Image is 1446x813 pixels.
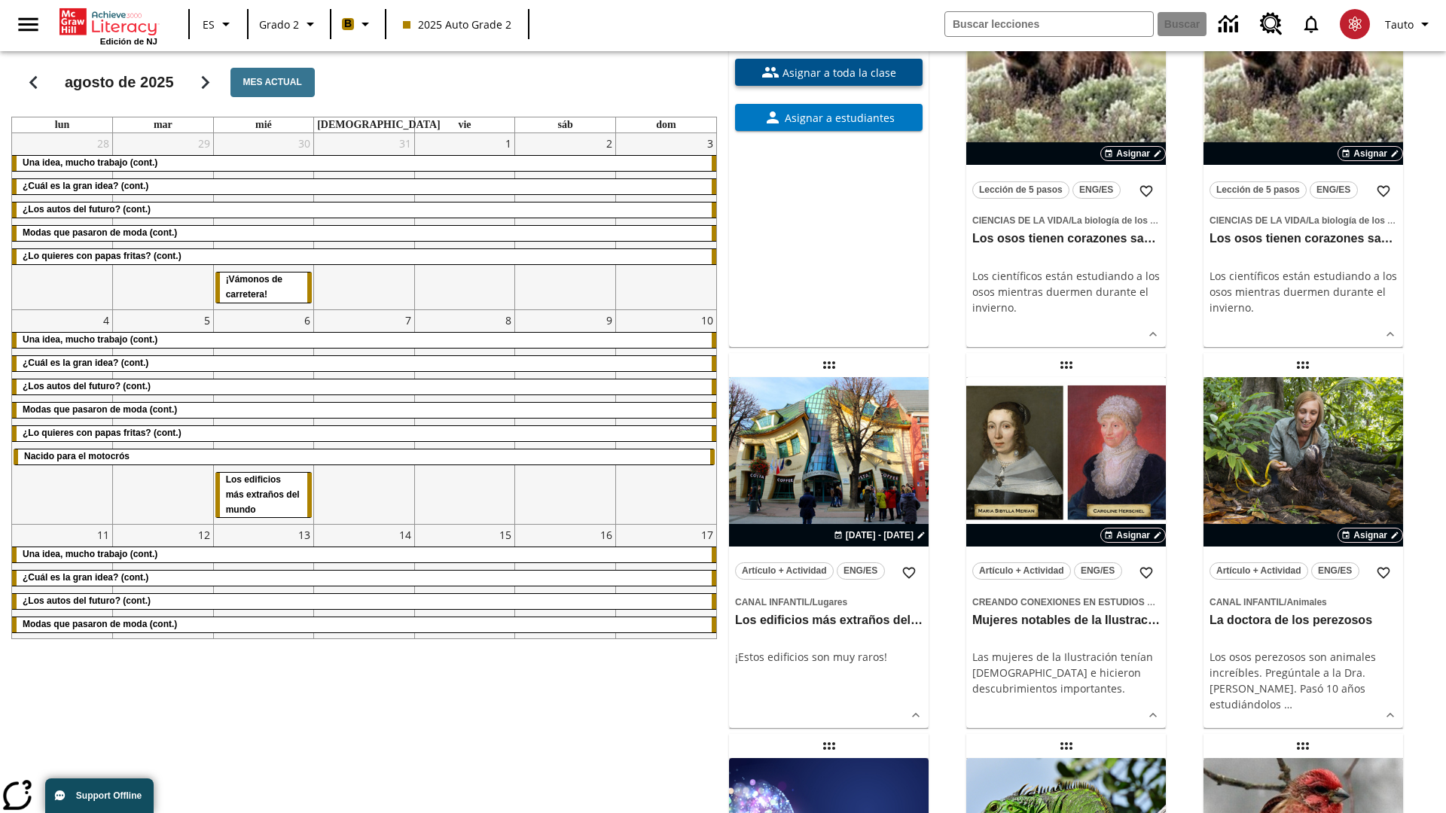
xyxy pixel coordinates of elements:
[1353,528,1387,542] span: Asignar
[12,133,113,309] td: 28 de julio de 2025
[1133,559,1160,586] button: Añadir a mis Favoritas
[12,571,716,586] div: ¿Cuál es la gran idea? (cont.)
[735,649,923,665] div: ¡Estos edificios son muy raros!
[945,12,1153,36] input: Buscar campo
[12,426,716,441] div: ¿Lo quieres con papas fritas? (cont.)
[259,17,299,32] span: Grado 2
[1069,215,1071,226] span: /
[344,14,352,33] span: B
[23,157,157,168] span: Una idea, mucho trabajo (cont.)
[597,525,615,546] a: 16 de agosto de 2025
[414,525,515,702] td: 15 de agosto de 2025
[1116,147,1150,160] span: Asignar
[817,353,841,377] div: Lección arrastrable: Los edificios más extraños del mundo
[735,104,923,131] button: Asignar a estudiantes
[1072,181,1121,199] button: ENG/ES
[1210,597,1284,607] span: Canal Infantil
[972,268,1160,315] p: Los científicos están estudiando a los osos mientras duermen durante el invierno.
[742,563,827,579] span: Artículo + Actividad
[12,333,716,348] div: Una idea, mucho trabajo (cont.)
[23,573,148,583] span: ¿Cuál es la gran idea? (cont.)
[1210,613,1397,629] h3: La doctora de los perezosos
[195,133,213,154] a: 29 de julio de 2025
[1074,562,1122,580] button: ENG/ES
[735,562,834,580] button: Artículo + Actividad
[52,117,72,132] a: lunes
[226,274,282,300] span: ¡Vámonos de carretera!
[403,17,511,32] span: 2025 Auto Grade 2
[215,473,313,518] div: Los edificios más extraños del mundo
[12,379,716,394] div: ¿Los autos del futuro? (cont.)
[1210,181,1307,199] button: Lección de 5 pasos
[972,231,1160,247] h3: Los osos tienen corazones sanos, pero ¿por qué?
[1100,528,1166,543] button: Asignar Elegir fechas
[23,428,182,438] span: ¿Lo quieres con papas fritas? (cont.)
[1081,563,1115,579] span: ENG/ES
[779,65,896,81] span: Asignar a toda la clase
[23,404,177,415] span: Modas que pasaron de moda (cont.)
[1079,182,1113,198] span: ENG/ES
[1210,212,1397,228] span: Tema: Ciencias de la Vida/La biología de los sistemas humanos y la salud
[12,202,716,218] div: ¿Los autos del futuro? (cont.)
[735,59,923,86] button: Asignar a toda la clase
[14,63,53,102] button: Regresar
[615,133,716,309] td: 3 de agosto de 2025
[1338,146,1403,161] button: Asignar Elegir fechas
[972,597,1193,607] span: Creando conexiones en Estudios Sociales
[1340,9,1370,39] img: avatar image
[698,310,716,330] a: 10 de agosto de 2025
[653,117,679,132] a: domingo
[213,309,314,525] td: 6 de agosto de 2025
[554,117,575,132] a: sábado
[729,377,929,729] div: lesson details
[336,11,380,38] button: Boost El color de la clase es anaranjado claro. Cambiar el color de la clase.
[1216,182,1300,198] span: Lección de 5 pasos
[1210,562,1308,580] button: Artículo + Actividad
[704,133,716,154] a: 3 de agosto de 2025
[837,562,885,580] button: ENG/ES
[843,563,877,579] span: ENG/ES
[24,451,130,461] span: Nacido para el motocrós
[23,251,182,261] span: ¿Lo quieres con papas fritas? (cont.)
[905,704,927,726] button: Ver más
[186,63,224,102] button: Seguir
[113,133,214,309] td: 29 de julio de 2025
[1379,704,1402,726] button: Ver más
[979,182,1063,198] span: Lección de 5 pasos
[402,310,414,330] a: 7 de agosto de 2025
[12,618,716,633] div: Modas que pasaron de moda (cont.)
[810,597,812,607] span: /
[972,613,1160,629] h3: Mujeres notables de la Ilustración
[23,596,151,607] span: ¿Los autos del futuro? (cont.)
[1292,5,1331,44] a: Notificaciones
[23,204,151,215] span: ¿Los autos del futuro? (cont.)
[1142,704,1164,726] button: Ver más
[735,597,810,607] span: Canal Infantil
[12,548,716,563] div: Una idea, mucho trabajo (cont.)
[23,358,148,368] span: ¿Cuál es la gran idea? (cont.)
[1284,697,1292,711] span: …
[253,11,325,38] button: Grado: Grado 2, Elige un grado
[1054,734,1078,758] div: Lección arrastrable: Lluvia de iguanas
[12,309,113,525] td: 4 de agosto de 2025
[1100,146,1166,161] button: Asignar Elegir fechas
[782,110,895,126] span: Asignar a estudiantes
[1291,734,1315,758] div: Lección arrastrable: Ahora las aves van más al norte
[502,310,514,330] a: 8 de agosto de 2025
[1284,597,1286,607] span: /
[23,620,177,630] span: Modas que pasaron de moda (cont.)
[94,133,112,154] a: 28 de julio de 2025
[252,117,275,132] a: miércoles
[972,593,1160,610] span: Tema: Creando conexiones en Estudios Sociales/Historia universal II
[1203,377,1403,729] div: lesson details
[12,525,113,702] td: 11 de agosto de 2025
[301,310,313,330] a: 6 de agosto de 2025
[1306,215,1308,226] span: /
[615,309,716,525] td: 10 de agosto de 2025
[1210,593,1397,610] span: Tema: Canal Infantil/Animales
[972,212,1160,228] span: Tema: Ciencias de la Vida/La biología de los sistemas humanos y la salud
[113,525,214,702] td: 12 de agosto de 2025
[12,226,716,241] div: Modas que pasaron de moda (cont.)
[1370,178,1397,205] button: Añadir a mis Favoritas
[59,5,157,46] div: Portada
